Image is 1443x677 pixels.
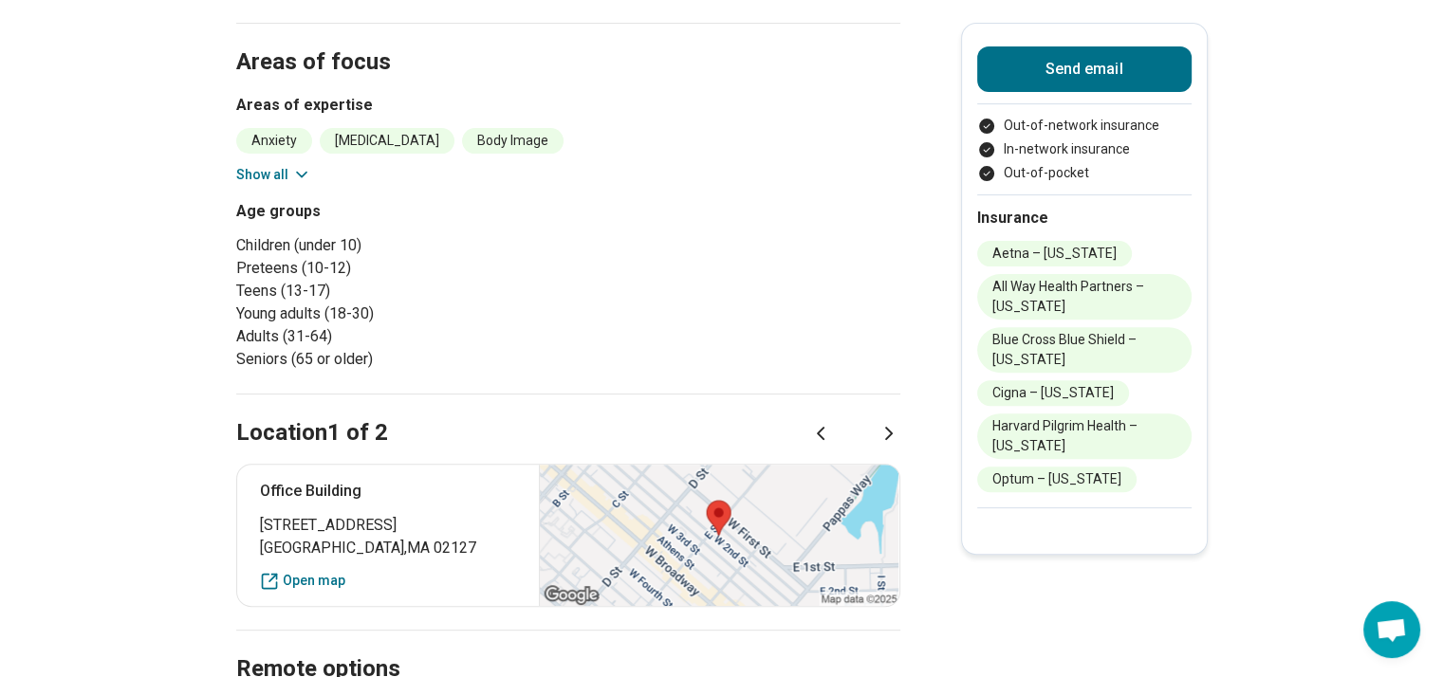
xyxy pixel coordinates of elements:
[236,302,561,325] li: Young adults (18-30)
[260,514,517,537] span: [STREET_ADDRESS]
[320,128,454,154] li: [MEDICAL_DATA]
[1363,601,1420,658] a: Open chat
[236,94,900,117] h3: Areas of expertise
[236,234,561,257] li: Children (under 10)
[236,417,388,449] h2: Location 1 of 2
[977,163,1192,183] li: Out-of-pocket
[260,571,517,591] a: Open map
[977,139,1192,159] li: In-network insurance
[977,413,1192,459] li: Harvard Pilgrim Health – [US_STATE]
[236,325,561,348] li: Adults (31-64)
[236,280,561,302] li: Teens (13-17)
[977,327,1192,373] li: Blue Cross Blue Shield – [US_STATE]
[260,480,517,503] p: Office Building
[977,116,1192,136] li: Out-of-network insurance
[236,1,900,79] h2: Areas of focus
[977,241,1132,266] li: Aetna – [US_STATE]
[977,46,1192,92] button: Send email
[977,467,1137,492] li: Optum – [US_STATE]
[236,128,312,154] li: Anxiety
[977,380,1129,406] li: Cigna – [US_STATE]
[236,165,311,185] button: Show all
[977,274,1192,320] li: All Way Health Partners – [US_STATE]
[236,257,561,280] li: Preteens (10-12)
[260,537,517,559] span: [GEOGRAPHIC_DATA] , MA 02127
[462,128,564,154] li: Body Image
[236,200,561,223] h3: Age groups
[977,207,1192,229] h2: Insurance
[977,116,1192,183] ul: Payment options
[236,348,561,371] li: Seniors (65 or older)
